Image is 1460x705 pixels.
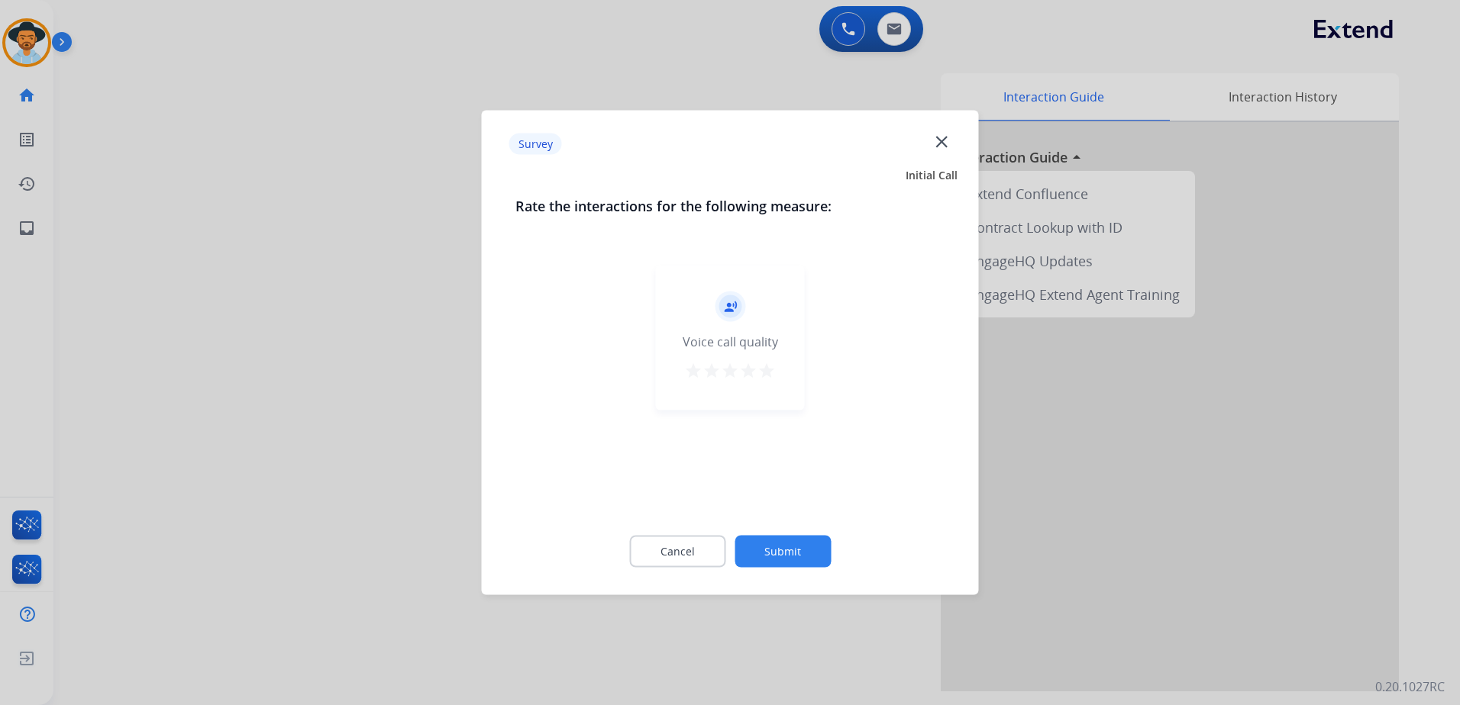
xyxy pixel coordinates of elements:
[629,536,725,568] button: Cancel
[1375,678,1445,696] p: 0.20.1027RC
[906,168,958,183] span: Initial Call
[683,333,778,351] div: Voice call quality
[723,300,737,314] mat-icon: record_voice_over
[932,131,951,151] mat-icon: close
[509,133,562,154] p: Survey
[721,362,739,380] mat-icon: star
[735,536,831,568] button: Submit
[703,362,721,380] mat-icon: star
[757,362,776,380] mat-icon: star
[515,195,945,217] h3: Rate the interactions for the following measure:
[684,362,703,380] mat-icon: star
[739,362,757,380] mat-icon: star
